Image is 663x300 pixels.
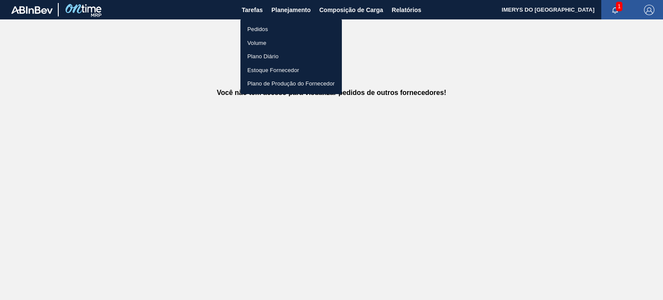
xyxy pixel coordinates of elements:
a: Estoque Fornecedor [240,63,342,77]
a: Plano de Produção do Fornecedor [240,77,342,91]
a: Volume [240,36,342,50]
a: Pedidos [240,22,342,36]
a: Plano Diário [240,50,342,63]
